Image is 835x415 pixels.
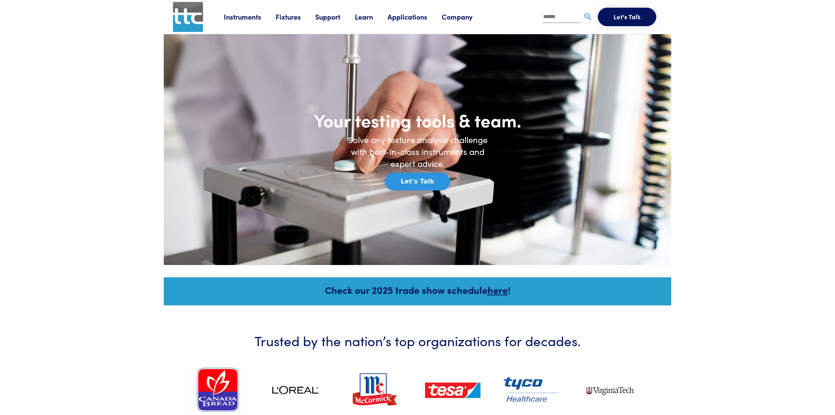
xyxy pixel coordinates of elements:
button: Let's Talk [598,8,656,26]
img: loreal.gif [265,367,327,413]
a: Company [442,12,487,22]
img: tesa.gif [422,367,484,413]
h1: Your testing tools & team. [264,109,571,131]
a: Fixtures [276,12,315,22]
a: Learn [355,12,388,22]
a: Instruments [224,12,276,22]
h6: Solve any texture analysis challenge with best-in-class instruments and expert advice. [341,134,494,169]
img: canada-bread.gif [187,367,248,413]
img: mccormick.gif [344,367,405,413]
a: here [487,283,508,297]
h5: Check our 2025 trade show schedule ! [174,283,661,297]
img: ttc_logo_1x1_v1.0.png [173,2,203,32]
h3: Trusted by the nation’s top organizations for decades. [187,331,648,350]
img: virginia_tech.gif [579,367,640,413]
a: Applications [388,12,442,22]
img: tyco.gif [501,367,562,413]
button: Let's Talk [385,173,450,190]
a: Support [315,12,355,22]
